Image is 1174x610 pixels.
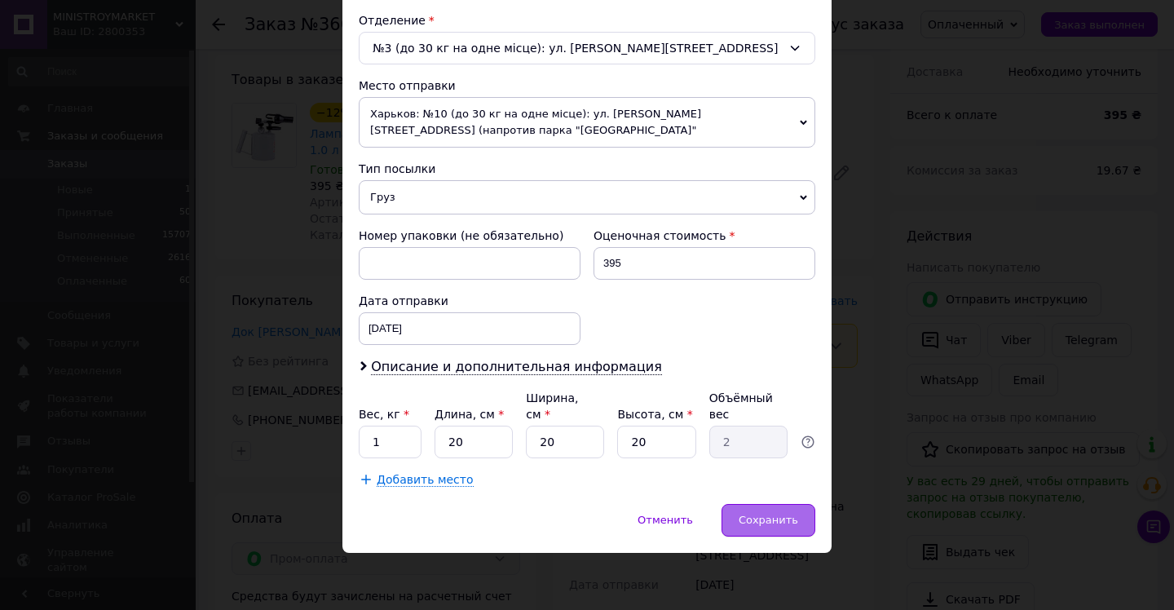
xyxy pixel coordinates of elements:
div: Номер упаковки (не обязательно) [359,228,580,244]
span: Харьков: №10 (до 30 кг на одне місце): ул. [PERSON_NAME][STREET_ADDRESS] (напротив парка "[GEOGRA... [359,97,815,148]
span: Сохранить [739,514,798,526]
span: Отменить [638,514,693,526]
span: Добавить место [377,473,474,487]
div: Оценочная стоимость [594,228,815,244]
label: Вес, кг [359,408,409,421]
span: Место отправки [359,79,456,92]
label: Ширина, см [526,391,578,421]
label: Высота, см [617,408,692,421]
div: Дата отправки [359,293,580,309]
div: Объёмный вес [709,390,788,422]
div: Отделение [359,12,815,29]
span: Описание и дополнительная информация [371,359,662,375]
div: №3 (до 30 кг на одне місце): ул. [PERSON_NAME][STREET_ADDRESS] [359,32,815,64]
span: Тип посылки [359,162,435,175]
label: Длина, см [435,408,504,421]
span: Груз [359,180,815,214]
